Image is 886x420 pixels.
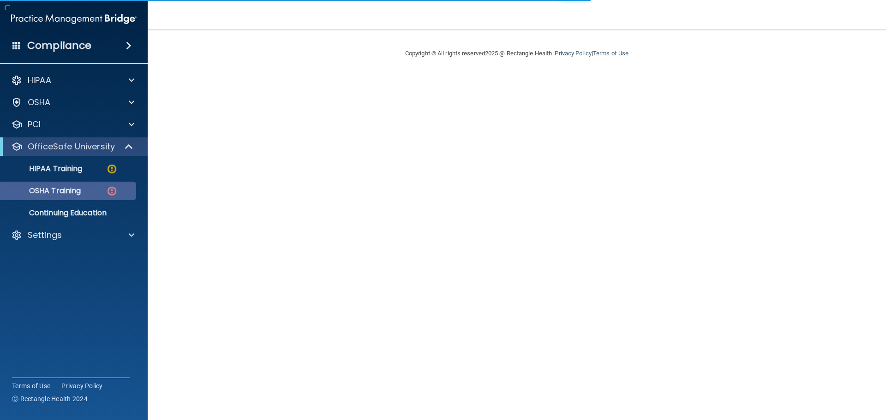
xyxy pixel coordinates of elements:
a: Settings [11,230,134,241]
a: Privacy Policy [555,50,591,57]
a: OSHA [11,97,134,108]
p: Continuing Education [6,208,132,218]
a: PCI [11,119,134,130]
p: Settings [28,230,62,241]
p: PCI [28,119,41,130]
span: Ⓒ Rectangle Health 2024 [12,394,88,403]
p: OSHA [28,97,51,108]
p: HIPAA Training [6,164,82,173]
a: OfficeSafe University [11,141,134,152]
a: HIPAA [11,75,134,86]
p: OfficeSafe University [28,141,115,152]
img: danger-circle.6113f641.png [106,185,118,197]
img: PMB logo [11,10,137,28]
p: HIPAA [28,75,51,86]
a: Terms of Use [593,50,629,57]
h4: Compliance [27,39,91,52]
p: OSHA Training [6,186,81,195]
a: Terms of Use [12,381,50,390]
img: warning-circle.0cc9ac19.png [106,163,118,175]
a: Privacy Policy [61,381,103,390]
div: Copyright © All rights reserved 2025 @ Rectangle Health | | [348,39,685,68]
